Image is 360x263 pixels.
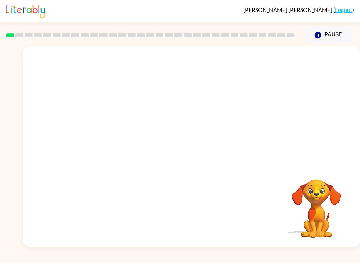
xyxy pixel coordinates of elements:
[281,168,352,239] video: Your browser must support playing .mp4 files to use Literably. Please try using another browser.
[303,27,354,43] button: Pause
[6,3,45,18] img: Literably
[243,6,333,13] span: [PERSON_NAME] [PERSON_NAME]
[335,6,352,13] a: Logout
[243,6,354,13] div: ( )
